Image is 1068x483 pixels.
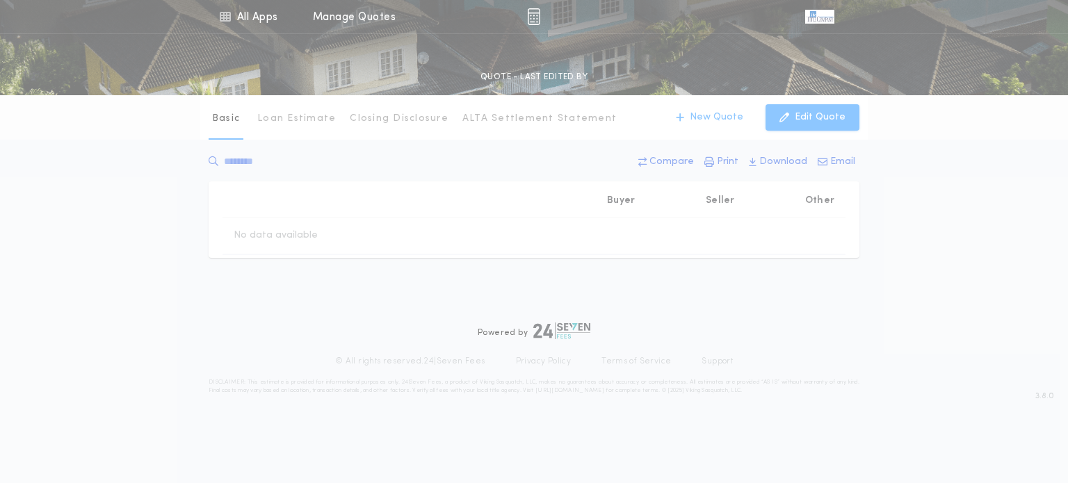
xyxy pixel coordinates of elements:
td: No data available [222,218,329,254]
p: Print [717,155,738,169]
img: vs-icon [805,10,834,24]
p: QUOTE - LAST EDITED BY [480,70,588,84]
button: Compare [634,149,698,174]
button: New Quote [662,104,757,131]
p: DISCLAIMER: This estimate is provided for informational purposes only. 24|Seven Fees, a product o... [209,378,859,395]
button: Download [745,149,811,174]
p: Download [759,155,807,169]
p: Other [805,194,834,208]
a: [URL][DOMAIN_NAME] [535,388,604,393]
p: Email [830,155,855,169]
p: ALTA Settlement Statement [462,112,617,126]
a: Terms of Service [601,356,671,367]
button: Print [700,149,743,174]
p: Edit Quote [795,110,845,124]
p: Basic [212,112,240,126]
button: Email [814,149,859,174]
p: Buyer [607,194,635,208]
a: Privacy Policy [516,356,572,367]
p: Seller [706,194,735,208]
div: Powered by [478,322,590,339]
p: © All rights reserved. 24|Seven Fees [335,356,485,367]
span: 3.8.0 [1035,390,1054,402]
p: New Quote [690,110,743,124]
img: img [527,8,540,25]
p: Loan Estimate [257,112,336,126]
p: Closing Disclosure [350,112,448,126]
a: Support [702,356,733,367]
button: Edit Quote [766,104,859,131]
p: Compare [649,155,694,169]
img: logo [533,322,590,339]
